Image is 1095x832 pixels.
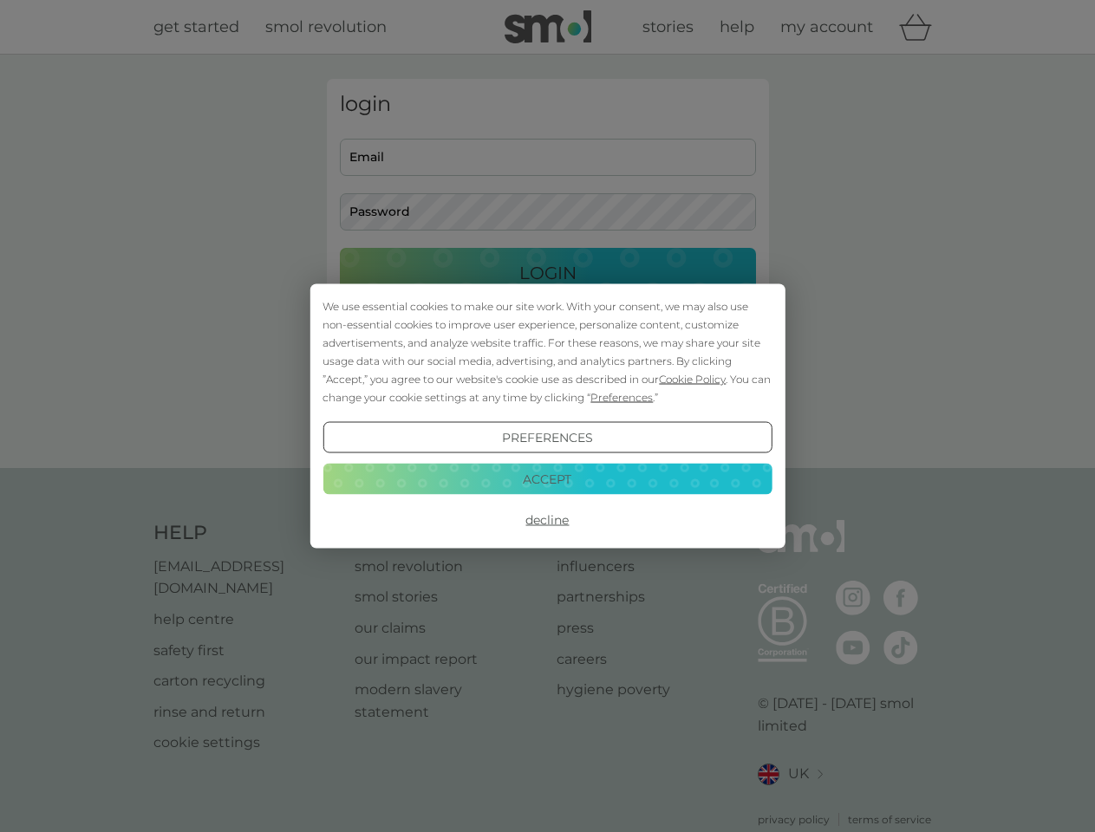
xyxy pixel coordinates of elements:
[323,463,772,494] button: Accept
[323,422,772,453] button: Preferences
[590,391,653,404] span: Preferences
[659,373,726,386] span: Cookie Policy
[323,504,772,536] button: Decline
[310,284,785,549] div: Cookie Consent Prompt
[323,297,772,406] div: We use essential cookies to make our site work. With your consent, we may also use non-essential ...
